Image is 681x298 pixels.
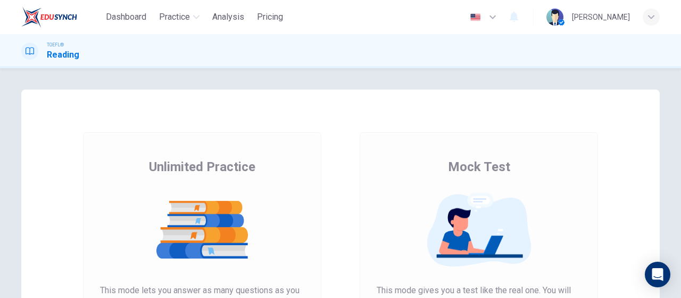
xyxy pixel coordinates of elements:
[21,6,102,28] a: EduSynch logo
[448,158,510,175] span: Mock Test
[572,11,630,23] div: [PERSON_NAME]
[102,7,151,27] button: Dashboard
[21,6,77,28] img: EduSynch logo
[212,11,244,23] span: Analysis
[106,11,146,23] span: Dashboard
[159,11,190,23] span: Practice
[47,41,64,49] span: TOEFL®
[155,7,204,27] button: Practice
[469,13,482,21] img: en
[208,7,248,27] button: Analysis
[257,11,283,23] span: Pricing
[253,7,287,27] button: Pricing
[149,158,255,175] span: Unlimited Practice
[47,49,79,61] h1: Reading
[645,262,670,287] div: Open Intercom Messenger
[546,9,563,26] img: Profile picture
